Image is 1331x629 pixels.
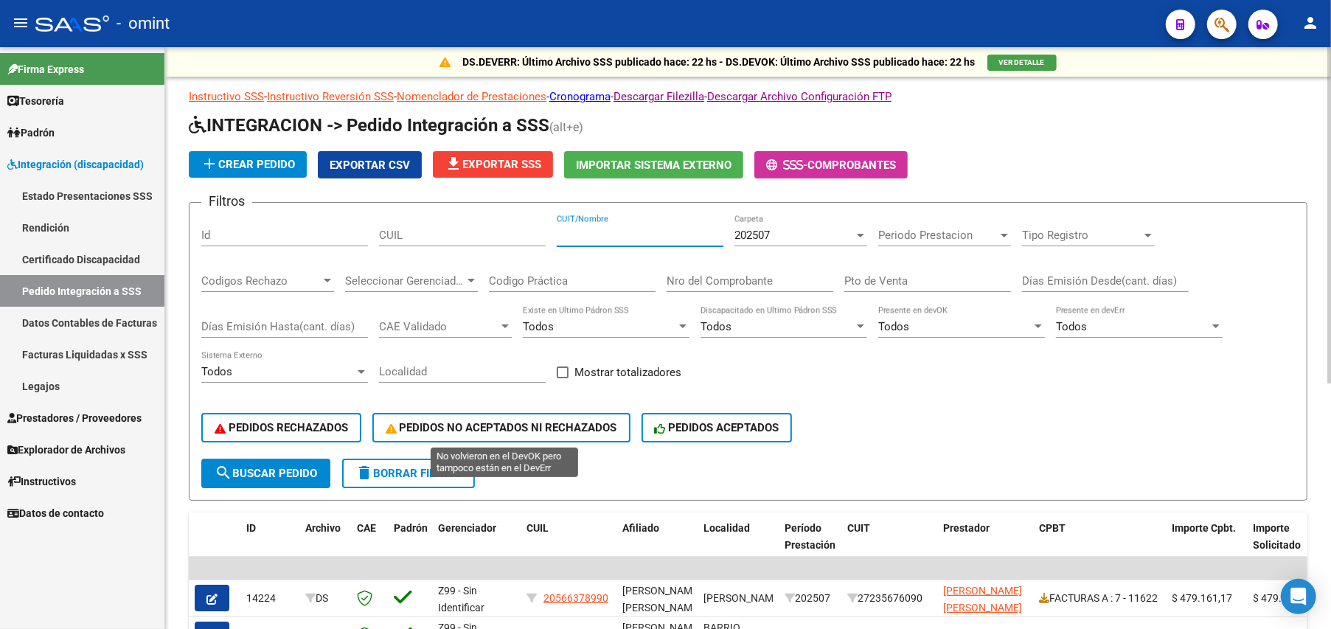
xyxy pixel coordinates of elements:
span: Padrón [7,125,55,141]
datatable-header-cell: CUIL [521,512,616,577]
button: Buscar Pedido [201,459,330,488]
button: Exportar SSS [433,151,553,178]
div: FACTURAS A : 7 - 11622 [1039,590,1160,607]
span: Mostrar totalizadores [574,364,681,381]
div: DS [305,590,345,607]
datatable-header-cell: Gerenciador [432,512,521,577]
span: Datos de contacto [7,505,104,521]
datatable-header-cell: CAE [351,512,388,577]
button: PEDIDOS ACEPTADOS [642,413,793,442]
datatable-header-cell: Archivo [299,512,351,577]
mat-icon: person [1302,14,1319,32]
p: DS.DEVERR: Último Archivo SSS publicado hace: 22 hs - DS.DEVOK: Último Archivo SSS publicado hace... [463,54,976,70]
span: CAE [357,522,376,534]
div: Open Intercom Messenger [1281,579,1316,614]
span: Prestador [943,522,990,534]
mat-icon: add [201,155,218,173]
button: Borrar Filtros [342,459,475,488]
datatable-header-cell: Localidad [698,512,779,577]
p: - - - - - [189,88,1307,105]
button: Crear Pedido [189,151,307,178]
mat-icon: delete [355,464,373,482]
div: 14224 [246,590,293,607]
datatable-header-cell: Afiliado [616,512,698,577]
span: [PERSON_NAME] [PERSON_NAME] [943,585,1022,614]
datatable-header-cell: Importe Cpbt. [1166,512,1247,577]
span: Firma Express [7,61,84,77]
datatable-header-cell: CPBT [1033,512,1166,577]
mat-icon: file_download [445,155,462,173]
button: PEDIDOS NO ACEPTADOS NI RECHAZADOS [372,413,630,442]
span: Explorador de Archivos [7,442,125,458]
span: (alt+e) [549,120,583,134]
a: Instructivo Reversión SSS [267,90,394,103]
span: Borrar Filtros [355,467,462,480]
span: Gerenciador [438,522,496,534]
span: 20566378990 [543,592,608,604]
span: PEDIDOS RECHAZADOS [215,421,348,434]
span: Instructivos [7,473,76,490]
span: Importe Cpbt. [1172,522,1236,534]
h3: Filtros [201,191,252,212]
mat-icon: menu [12,14,29,32]
datatable-header-cell: ID [240,512,299,577]
datatable-header-cell: Padrón [388,512,432,577]
span: Tipo Registro [1022,229,1141,242]
datatable-header-cell: CUIT [841,512,937,577]
span: Periodo Prestacion [878,229,998,242]
span: Codigos Rechazo [201,274,321,288]
span: Todos [1056,320,1087,333]
span: Prestadores / Proveedores [7,410,142,426]
span: Crear Pedido [201,158,295,171]
span: Tesorería [7,93,64,109]
button: Importar Sistema Externo [564,151,743,178]
button: VER DETALLE [987,55,1057,71]
span: ID [246,522,256,534]
span: Seleccionar Gerenciador [345,274,465,288]
mat-icon: search [215,464,232,482]
span: Comprobantes [807,159,896,172]
span: PEDIDOS NO ACEPTADOS NI RECHAZADOS [386,421,617,434]
span: Buscar Pedido [215,467,317,480]
div: 27235676090 [847,590,931,607]
span: PEDIDOS ACEPTADOS [655,421,779,434]
span: $ 479.161,17 [1172,592,1232,604]
span: Importe Solicitado [1253,522,1301,551]
span: 202507 [734,229,770,242]
span: Importar Sistema Externo [576,159,731,172]
span: CUIL [527,522,549,534]
span: Localidad [703,522,750,534]
span: Todos [878,320,909,333]
datatable-header-cell: Importe Solicitado [1247,512,1328,577]
span: Exportar SSS [445,158,541,171]
span: [PERSON_NAME] [703,592,782,604]
button: Exportar CSV [318,151,422,178]
span: - [766,159,807,172]
a: Instructivo SSS [189,90,264,103]
div: 202507 [785,590,835,607]
span: Todos [701,320,731,333]
span: Todos [523,320,554,333]
button: -Comprobantes [754,151,908,178]
datatable-header-cell: Prestador [937,512,1033,577]
span: Z99 - Sin Identificar [438,585,484,614]
span: $ 479.161,17 [1253,592,1313,604]
span: VER DETALLE [999,58,1045,66]
span: - omint [117,7,170,40]
span: Todos [201,365,232,378]
span: Exportar CSV [330,159,410,172]
span: CAE Validado [379,320,498,333]
a: Nomenclador de Prestaciones [397,90,546,103]
span: INTEGRACION -> Pedido Integración a SSS [189,115,549,136]
span: CPBT [1039,522,1066,534]
span: Padrón [394,522,428,534]
span: Afiliado [622,522,659,534]
a: Cronograma [549,90,611,103]
a: Descargar Archivo Configuración FTP [707,90,892,103]
datatable-header-cell: Período Prestación [779,512,841,577]
span: Período Prestación [785,522,835,551]
a: Descargar Filezilla [614,90,704,103]
span: CUIT [847,522,870,534]
button: PEDIDOS RECHAZADOS [201,413,361,442]
span: Integración (discapacidad) [7,156,144,173]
